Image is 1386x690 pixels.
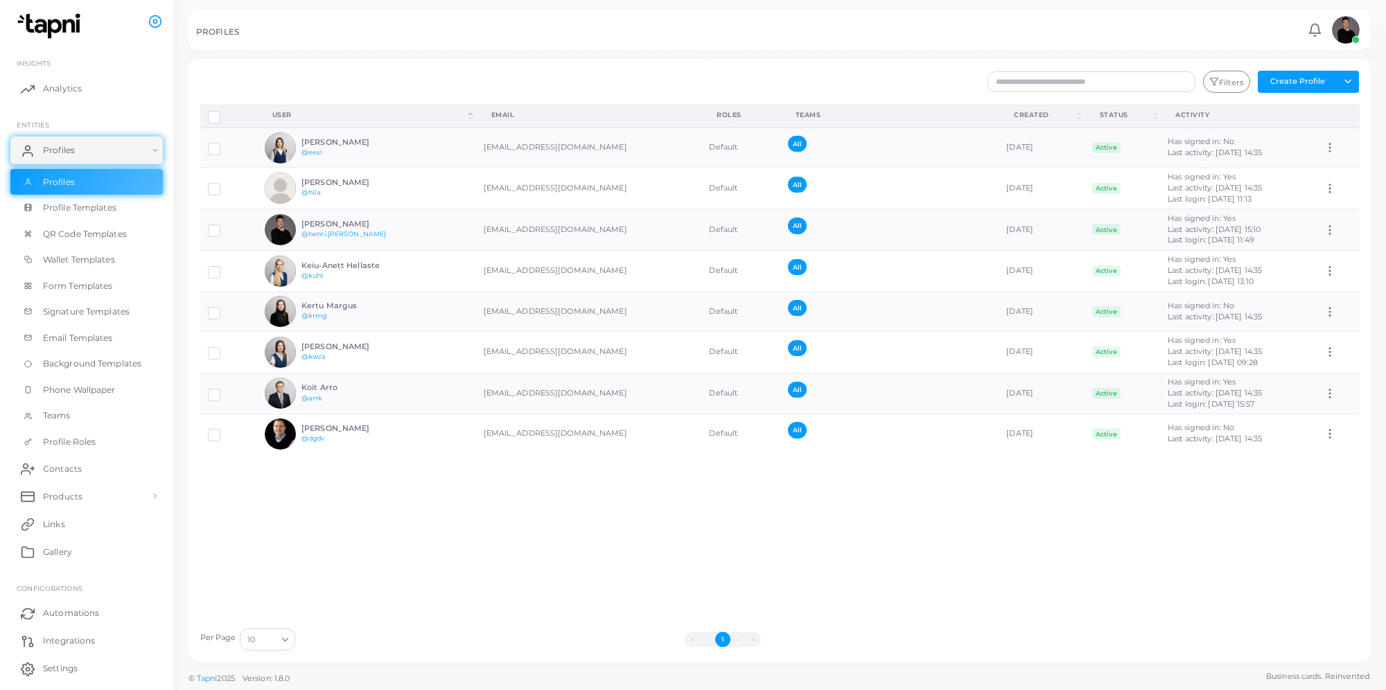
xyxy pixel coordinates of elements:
[1168,377,1236,387] span: Has signed in: Yes
[1168,172,1236,182] span: Has signed in: Yes
[1258,71,1337,93] button: Create Profile
[701,292,780,331] td: Default
[701,331,780,373] td: Default
[301,230,386,238] a: @henri.[PERSON_NAME]
[43,490,82,503] span: Products
[301,272,324,279] a: @kuht
[1168,388,1262,398] span: Last activity: [DATE] 14:35
[43,384,116,396] span: Phone Wallpaper
[999,373,1084,414] td: [DATE]
[256,632,277,647] input: Search for option
[1092,265,1121,276] span: Active
[788,382,807,398] span: All
[301,138,403,147] h6: [PERSON_NAME]
[1168,346,1262,356] span: Last activity: [DATE] 14:35
[1092,224,1121,235] span: Active
[701,414,780,454] td: Default
[272,110,466,120] div: User
[1092,428,1121,439] span: Active
[10,299,163,325] a: Signature Templates
[43,306,130,318] span: Signature Templates
[265,132,296,163] img: avatar
[247,632,255,647] span: 10
[999,168,1084,209] td: [DATE]
[10,325,163,351] a: Email Templates
[476,292,702,331] td: [EMAIL_ADDRESS][DOMAIN_NAME]
[1316,105,1360,127] th: Action
[788,218,807,233] span: All
[10,454,163,482] a: Contacts
[17,59,51,67] span: INSIGHTS
[1168,265,1262,275] span: Last activity: [DATE] 14:35
[10,136,163,164] a: Profiles
[43,332,113,344] span: Email Templates
[701,373,780,414] td: Default
[196,27,239,37] h5: PROFILES
[701,250,780,292] td: Default
[43,546,72,558] span: Gallery
[1332,16,1360,44] img: avatar
[476,250,702,292] td: [EMAIL_ADDRESS][DOMAIN_NAME]
[265,296,296,327] img: avatar
[999,414,1084,454] td: [DATE]
[701,127,780,168] td: Default
[1168,301,1234,310] span: Has signed in: No
[1100,110,1151,120] div: Status
[301,342,403,351] h6: [PERSON_NAME]
[715,632,730,647] button: Go to page 1
[197,673,218,683] a: Tapni
[10,655,163,682] a: Settings
[43,254,115,266] span: Wallet Templates
[43,176,75,188] span: Profiles
[476,414,702,454] td: [EMAIL_ADDRESS][DOMAIN_NAME]
[1168,276,1254,286] span: Last login: [DATE] 13:10
[10,627,163,655] a: Integrations
[10,169,163,195] a: Profiles
[10,75,163,103] a: Analytics
[17,121,49,129] span: ENTITIES
[476,168,702,209] td: [EMAIL_ADDRESS][DOMAIN_NAME]
[1092,388,1121,399] span: Active
[491,110,687,120] div: Email
[43,463,82,475] span: Contacts
[188,673,290,684] span: ©
[200,632,236,644] label: Per Page
[10,351,163,377] a: Background Templates
[10,377,163,403] a: Phone Wallpaper
[788,300,807,316] span: All
[301,312,327,319] a: @krmg
[301,148,323,156] a: @eesi
[717,110,764,120] div: Roles
[999,250,1084,292] td: [DATE]
[43,357,141,370] span: Background Templates
[1168,423,1234,432] span: Has signed in: No
[788,340,807,356] span: All
[301,394,323,402] a: @arrk
[240,628,295,651] div: Search for option
[476,209,702,251] td: [EMAIL_ADDRESS][DOMAIN_NAME]
[701,168,780,209] td: Default
[43,202,116,214] span: Profile Templates
[12,13,89,39] img: logo
[788,177,807,193] span: All
[1168,213,1236,223] span: Has signed in: Yes
[265,418,296,450] img: avatar
[217,673,234,684] span: 2025
[301,353,326,360] a: @kwza
[10,510,163,538] a: Links
[43,82,82,95] span: Analytics
[1168,194,1252,204] span: Last login: [DATE] 11:13
[999,209,1084,251] td: [DATE]
[1175,110,1301,120] div: activity
[301,424,403,433] h6: [PERSON_NAME]
[788,259,807,275] span: All
[476,127,702,168] td: [EMAIL_ADDRESS][DOMAIN_NAME]
[999,331,1084,373] td: [DATE]
[10,429,163,455] a: Profile Roles
[1168,312,1262,321] span: Last activity: [DATE] 14:35
[43,635,95,647] span: Integrations
[1168,235,1254,245] span: Last login: [DATE] 11:49
[1092,183,1121,194] span: Active
[301,261,403,270] h6: Keiu-Anett Hellaste
[10,402,163,429] a: Teams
